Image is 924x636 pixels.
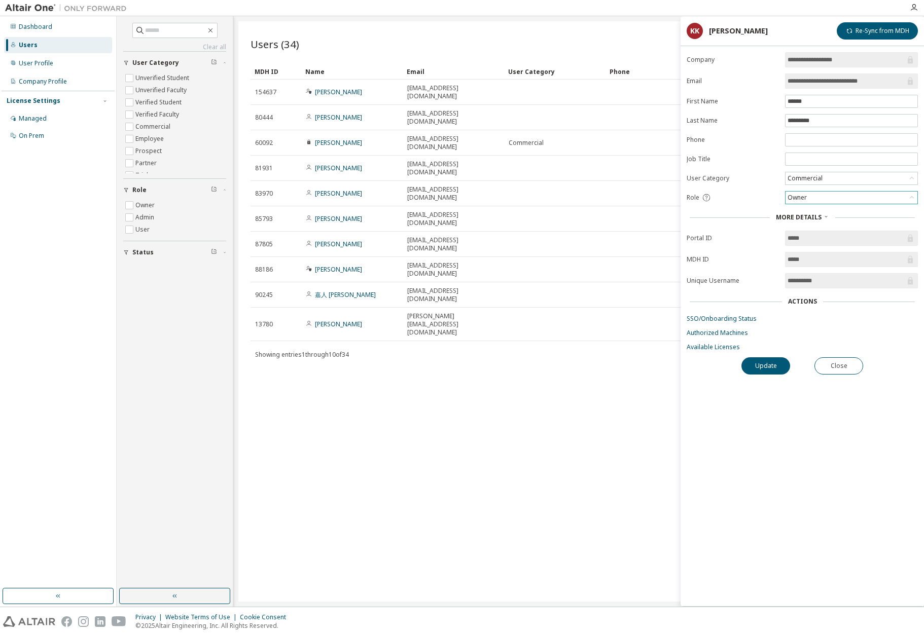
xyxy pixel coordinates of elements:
div: Company Profile [19,78,67,86]
div: Name [305,63,399,80]
div: User Profile [19,59,53,67]
span: 60092 [255,139,273,147]
a: [PERSON_NAME] [315,265,362,274]
a: Authorized Machines [687,329,918,337]
label: Last Name [687,117,779,125]
p: © 2025 Altair Engineering, Inc. All Rights Reserved. [135,621,292,630]
span: Clear filter [211,59,217,67]
label: Verified Faculty [135,108,181,121]
label: Verified Student [135,96,184,108]
label: Prospect [135,145,164,157]
span: 13780 [255,320,273,328]
a: [PERSON_NAME] [315,164,362,172]
div: Dashboard [19,23,52,31]
div: Website Terms of Use [165,613,240,621]
label: Owner [135,199,157,211]
div: Commercial [786,172,917,184]
a: Available Licenses [687,343,918,351]
button: Role [123,179,226,201]
div: Cookie Consent [240,613,292,621]
div: License Settings [7,97,60,105]
button: User Category [123,52,226,74]
a: Clear all [123,43,226,51]
span: [EMAIL_ADDRESS][DOMAIN_NAME] [407,287,500,303]
div: Managed [19,115,47,123]
a: [PERSON_NAME] [315,189,362,198]
label: Commercial [135,121,172,133]
span: Users (34) [251,37,299,51]
span: [EMAIL_ADDRESS][DOMAIN_NAME] [407,84,500,100]
div: Phone [610,63,703,80]
a: [PERSON_NAME] [315,240,362,248]
div: [PERSON_NAME] [709,27,768,35]
div: Users [19,41,38,49]
img: altair_logo.svg [3,616,55,627]
label: Email [687,77,779,85]
a: [PERSON_NAME] [315,113,362,122]
button: Update [741,357,790,375]
span: Clear filter [211,186,217,194]
span: [PERSON_NAME][EMAIL_ADDRESS][DOMAIN_NAME] [407,312,500,336]
label: MDH ID [687,255,779,264]
span: [EMAIL_ADDRESS][DOMAIN_NAME] [407,135,500,151]
span: [EMAIL_ADDRESS][DOMAIN_NAME] [407,261,500,278]
a: [PERSON_NAME] [315,88,362,96]
label: Unverified Faculty [135,84,189,96]
a: [PERSON_NAME] [315,320,362,328]
div: MDH ID [255,63,297,80]
div: Privacy [135,613,165,621]
span: [EMAIL_ADDRESS][DOMAIN_NAME] [407,160,500,176]
span: 80444 [255,114,273,122]
a: [PERSON_NAME] [315,138,362,147]
img: youtube.svg [112,616,126,627]
label: Employee [135,133,166,145]
button: Re-Sync from MDH [837,22,918,40]
span: Commercial [509,139,544,147]
div: Owner [786,192,808,203]
span: [EMAIL_ADDRESS][DOMAIN_NAME] [407,185,500,202]
span: Role [687,194,699,202]
img: linkedin.svg [95,616,105,627]
span: [EMAIL_ADDRESS][DOMAIN_NAME] [407,211,500,227]
span: [EMAIL_ADDRESS][DOMAIN_NAME] [407,109,500,126]
span: 87805 [255,240,273,248]
button: Close [814,357,863,375]
span: 85793 [255,215,273,223]
img: Altair One [5,3,132,13]
div: User Category [508,63,601,80]
a: 嘉人 [PERSON_NAME] [315,290,376,299]
span: Clear filter [211,248,217,256]
label: Company [687,56,779,64]
span: 83970 [255,190,273,198]
a: [PERSON_NAME] [315,214,362,223]
label: Trial [135,169,150,181]
label: User [135,223,152,236]
span: Role [132,186,147,194]
div: On Prem [19,132,44,140]
span: [EMAIL_ADDRESS][DOMAIN_NAME] [407,236,500,252]
div: Actions [788,297,817,306]
span: Showing entries 1 through 10 of 34 [255,350,349,359]
a: SSO/Onboarding Status [687,315,918,323]
label: Job Title [687,155,779,163]
label: Unique Username [687,277,779,285]
span: 90245 [255,291,273,299]
label: Admin [135,211,156,223]
label: First Name [687,97,779,105]
span: 81931 [255,164,273,172]
img: instagram.svg [78,616,89,627]
label: User Category [687,174,779,182]
span: 88186 [255,266,273,274]
span: More Details [776,213,822,221]
div: Commercial [786,173,824,184]
div: Email [407,63,500,80]
span: 154637 [255,88,276,96]
label: Phone [687,136,779,144]
label: Portal ID [687,234,779,242]
span: User Category [132,59,179,67]
div: Owner [786,192,917,204]
label: Partner [135,157,159,169]
img: facebook.svg [61,616,72,627]
span: Status [132,248,154,256]
button: Status [123,241,226,264]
